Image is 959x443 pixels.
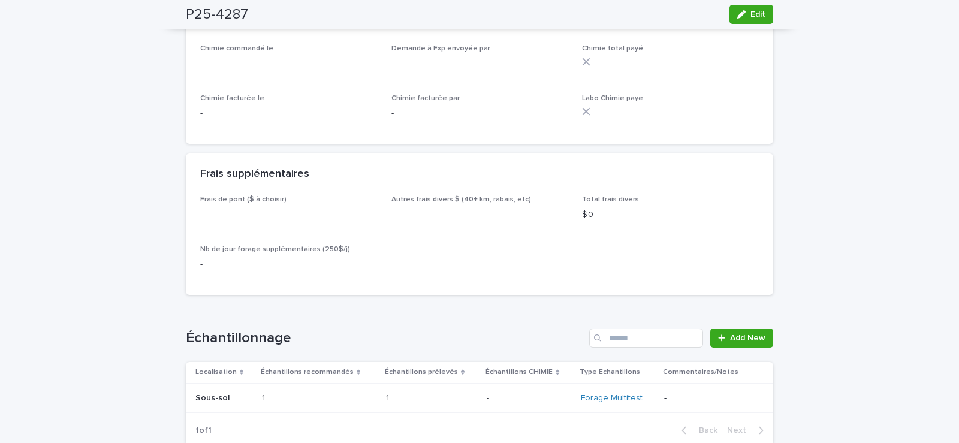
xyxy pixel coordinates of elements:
[186,6,248,23] h2: P25-4287
[672,425,722,436] button: Back
[750,10,765,19] span: Edit
[200,168,309,181] h2: Frais supplémentaires
[200,196,287,203] span: Frais de pont ($ à choisir)
[485,366,553,379] p: Échantillons CHIMIE
[664,393,754,403] p: -
[722,425,773,436] button: Next
[386,391,391,403] p: 1
[729,5,773,24] button: Edit
[391,58,568,70] p: -
[391,45,490,52] span: Demande à Exp envoyée par
[391,95,460,102] span: Chimie facturée par
[692,426,717,435] span: Back
[262,391,267,403] p: 1
[195,391,232,403] p: Sous-sol
[200,95,264,102] span: Chimie facturée le
[663,366,738,379] p: Commentaires/Notes
[391,107,568,120] p: -
[391,196,531,203] span: Autres frais divers $ (40+ km, rabais, etc)
[186,383,773,413] tr: Sous-solSous-sol 11 11 -- Forage Multitest -
[391,209,568,221] p: -
[200,258,377,271] p: -
[385,366,458,379] p: Échantillons prélevés
[200,45,273,52] span: Chimie commandé le
[582,95,643,102] span: Labo Chimie paye
[200,107,377,120] p: -
[589,329,703,348] input: Search
[582,196,639,203] span: Total frais divers
[487,391,491,403] p: -
[581,393,643,403] a: Forage Multitest
[582,209,759,221] p: $ 0
[200,58,377,70] p: -
[582,45,643,52] span: Chimie total payé
[200,246,350,253] span: Nb de jour forage supplémentaires (250$/j)
[195,366,237,379] p: Localisation
[710,329,773,348] a: Add New
[580,366,640,379] p: Type Echantillons
[186,330,584,347] h1: Échantillonnage
[730,334,765,342] span: Add New
[727,426,753,435] span: Next
[261,366,354,379] p: Échantillons recommandés
[200,209,377,221] p: -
